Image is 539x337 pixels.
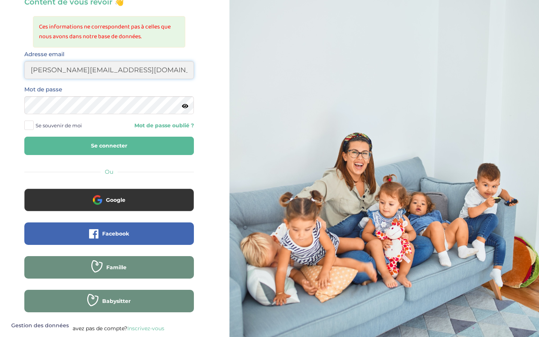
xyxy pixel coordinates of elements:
button: Facebook [24,222,194,245]
a: Mot de passe oublié ? [115,122,194,129]
button: Babysitter [24,290,194,312]
span: Gestion des données [11,322,69,329]
a: Facebook [24,235,194,242]
li: Ces informations ne correspondent pas à celles que nous avons dans notre base de données. [39,22,179,42]
p: Vous n’avez pas de compte? [24,324,194,333]
span: Se souvenir de moi [36,121,82,130]
span: Famille [106,264,127,271]
a: Famille [24,269,194,276]
a: Inscrivez-vous [127,325,164,332]
span: Ou [105,168,113,175]
label: Mot de passe [24,85,62,94]
a: Google [24,201,194,209]
button: Se connecter [24,137,194,155]
span: Facebook [102,230,129,237]
a: Babysitter [24,303,194,310]
button: Famille [24,256,194,279]
button: Google [24,189,194,211]
span: Google [106,196,125,204]
button: Gestion des données [7,318,73,334]
span: Babysitter [102,297,131,305]
img: google.png [93,195,102,204]
label: Adresse email [24,49,64,59]
input: Email [24,61,194,79]
img: facebook.png [89,229,98,239]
